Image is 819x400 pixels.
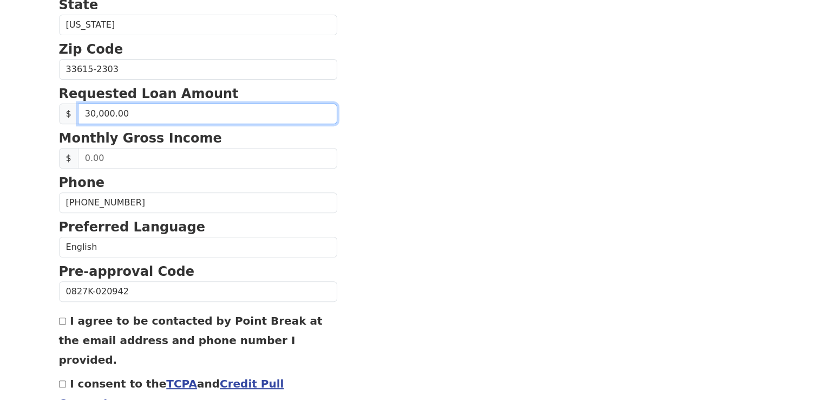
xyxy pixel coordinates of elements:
[78,148,337,169] input: 0.00
[59,104,78,124] span: $
[59,264,195,279] strong: Pre-approval Code
[59,220,205,235] strong: Preferred Language
[59,148,78,169] span: $
[59,192,337,213] input: Phone
[78,104,337,124] input: 0.00
[59,314,323,366] label: I agree to be contacted by Point Break at the email address and phone number I provided.
[59,86,239,101] strong: Requested Loan Amount
[166,377,197,390] a: TCPA
[59,281,337,302] input: Pre-approval Code
[59,42,123,57] strong: Zip Code
[59,59,337,80] input: Zip Code
[59,175,105,190] strong: Phone
[59,128,337,148] p: Monthly Gross Income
